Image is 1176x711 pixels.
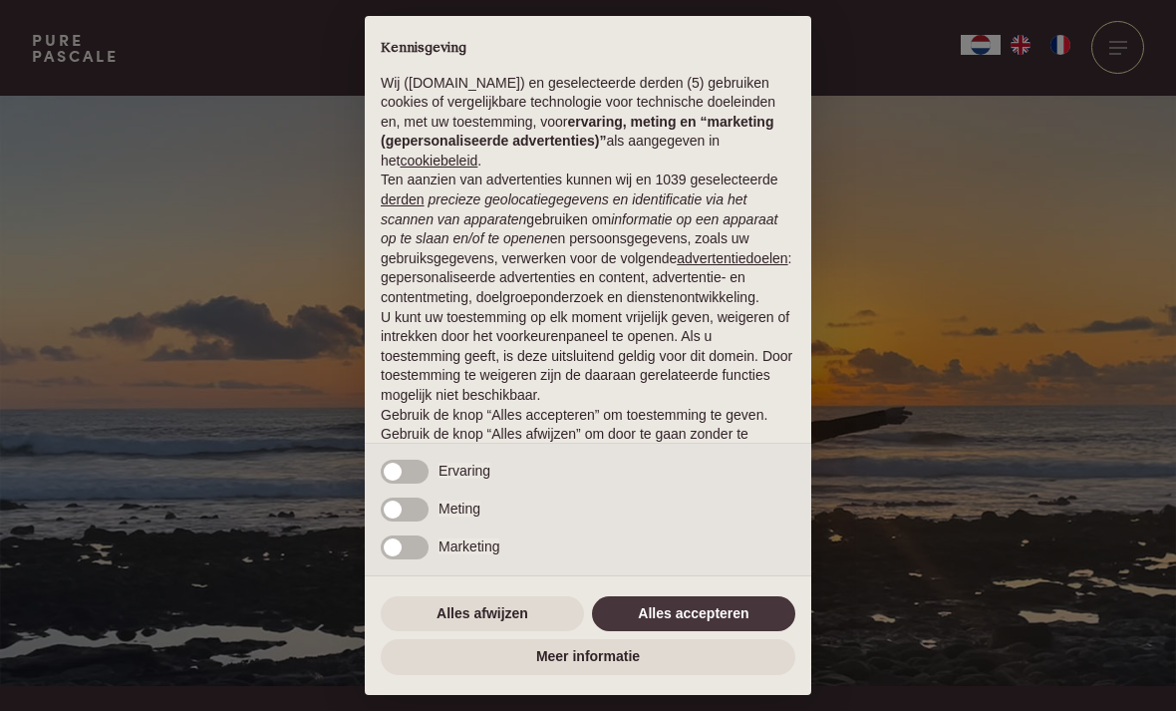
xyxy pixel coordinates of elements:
strong: ervaring, meting en “marketing (gepersonaliseerde advertenties)” [381,114,773,150]
p: Wij ([DOMAIN_NAME]) en geselecteerde derden (5) gebruiken cookies of vergelijkbare technologie vo... [381,74,795,172]
p: U kunt uw toestemming op elk moment vrijelijk geven, weigeren of intrekken door het voorkeurenpan... [381,308,795,406]
button: Meer informatie [381,639,795,675]
button: derden [381,190,425,210]
a: cookiebeleid [400,153,477,169]
span: Meting [439,501,480,517]
em: informatie op een apparaat op te slaan en/of te openen [381,211,778,247]
h2: Kennisgeving [381,40,795,58]
span: Ervaring [439,463,490,479]
button: Alles afwijzen [381,596,584,632]
button: Alles accepteren [592,596,795,632]
p: Ten aanzien van advertenties kunnen wij en 1039 geselecteerde gebruiken om en persoonsgegevens, z... [381,171,795,307]
span: Marketing [439,538,499,554]
button: advertentiedoelen [677,249,787,269]
em: precieze geolocatiegegevens en identificatie via het scannen van apparaten [381,191,746,227]
p: Gebruik de knop “Alles accepteren” om toestemming te geven. Gebruik de knop “Alles afwijzen” om d... [381,406,795,465]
